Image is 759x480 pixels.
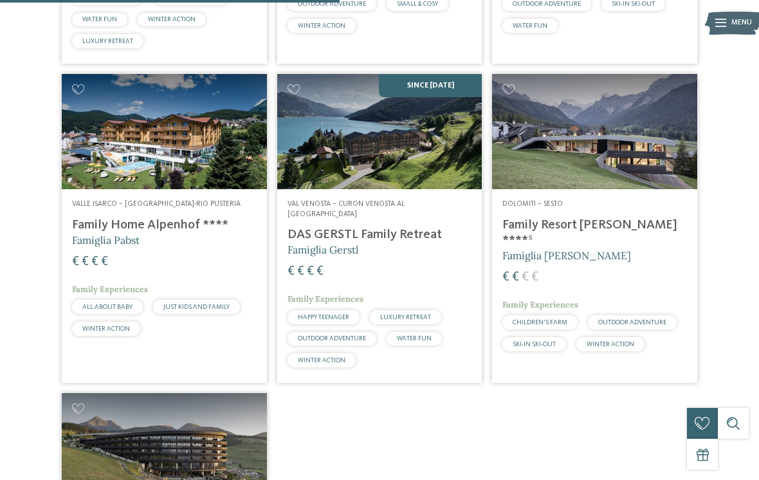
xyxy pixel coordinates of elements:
h4: Family Resort [PERSON_NAME] ****ˢ [502,217,687,248]
h4: Family Home Alpenhof **** [72,217,257,233]
a: Cercate un hotel per famiglie? Qui troverete solo i migliori! Dolomiti – Sesto Family Resort [PER... [492,74,697,383]
a: Cercate un hotel per famiglie? Qui troverete solo i migliori! Valle Isarco – [GEOGRAPHIC_DATA]-Ri... [62,74,267,383]
span: OUTDOOR ADVENTURE [298,335,366,342]
span: € [307,265,314,278]
span: € [101,255,108,268]
span: WINTER ACTION [148,16,196,23]
span: WINTER ACTION [298,23,345,29]
span: Famiglia Pabst [72,234,140,246]
span: € [82,255,89,268]
span: HAPPY TEENAGER [298,314,349,320]
img: Family Resort Rainer ****ˢ [492,74,697,189]
span: € [297,265,304,278]
span: Family Experiences [502,299,578,310]
span: Family Experiences [72,284,148,295]
span: WATER FUN [82,16,117,23]
span: OUTDOOR ADVENTURE [298,1,366,7]
span: Famiglia [PERSON_NAME] [502,249,631,262]
span: € [522,271,529,284]
span: WATER FUN [513,23,547,29]
span: SKI-IN SKI-OUT [513,341,556,347]
span: WINTER ACTION [82,326,130,332]
span: SMALL & COSY [397,1,438,7]
span: WINTER ACTION [298,357,345,364]
span: € [316,265,324,278]
span: JUST KIDS AND FAMILY [163,304,230,310]
span: SKI-IN SKI-OUT [612,1,655,7]
span: € [531,271,538,284]
h4: DAS GERSTL Family Retreat [288,227,472,243]
span: Val Venosta – Curon Venosta al [GEOGRAPHIC_DATA] [288,200,405,218]
span: € [91,255,98,268]
span: Family Experiences [288,293,363,304]
span: Dolomiti – Sesto [502,200,563,208]
span: LUXURY RETREAT [82,38,133,44]
span: € [512,271,519,284]
img: Family Home Alpenhof **** [62,74,267,189]
span: € [502,271,509,284]
span: OUTDOOR ADVENTURE [598,319,666,326]
span: Famiglia Gerstl [288,243,358,256]
span: WINTER ACTION [587,341,634,347]
span: € [72,255,79,268]
span: LUXURY RETREAT [380,314,431,320]
span: OUTDOOR ADVENTURE [513,1,581,7]
img: Cercate un hotel per famiglie? Qui troverete solo i migliori! [277,74,482,189]
span: Valle Isarco – [GEOGRAPHIC_DATA]-Rio Pusteria [72,200,241,208]
span: ALL ABOUT BABY [82,304,133,310]
span: € [288,265,295,278]
a: Cercate un hotel per famiglie? Qui troverete solo i migliori! SINCE [DATE] Val Venosta – Curon Ve... [277,74,482,383]
span: WATER FUN [397,335,432,342]
span: CHILDREN’S FARM [513,319,567,326]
